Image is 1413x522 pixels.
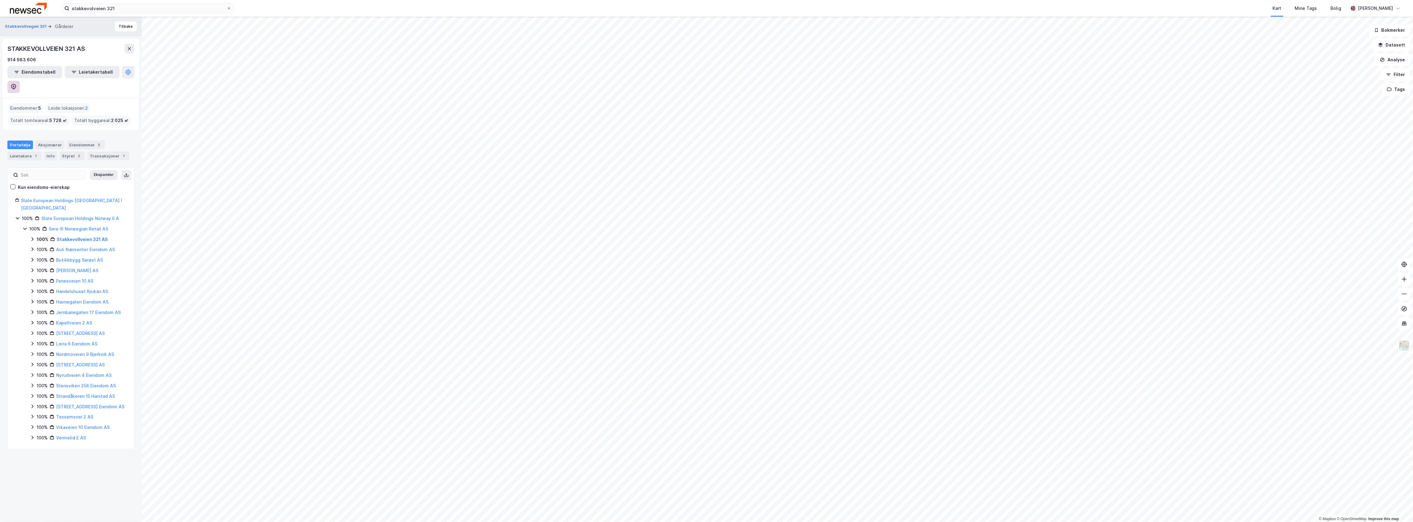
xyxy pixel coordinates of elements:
[37,267,48,274] div: 100%
[37,382,48,389] div: 100%
[49,117,67,124] span: 5 728 ㎡
[67,141,105,149] div: Eiendommer
[72,116,131,125] div: Totalt byggareal :
[37,236,48,243] div: 100%
[57,237,108,242] a: Stakkevollveien 321 AS
[1369,24,1411,36] button: Bokmerker
[7,152,42,160] div: Leietakere
[21,198,122,210] a: Slate European Holdings [GEOGRAPHIC_DATA] I [GEOGRAPHIC_DATA]
[37,403,48,410] div: 100%
[1382,492,1413,522] div: Kontrollprogram for chat
[56,425,110,430] a: Vikaveien 10 Eiendom AS
[56,352,114,357] a: Nordmoveien 9 Bjerkvik AS
[56,278,93,283] a: Fenesveien 10 AS
[56,435,86,440] a: Vermelid E AS
[65,66,120,78] button: Leietakertabell
[56,310,121,315] a: Jernbanegaten 17 Eiendom AS
[56,414,93,419] a: Tessemsvei 2 AS
[96,142,102,148] div: 5
[37,413,48,421] div: 100%
[56,373,112,378] a: Nyrudveien 4 Eiendom AS
[1358,5,1393,12] div: [PERSON_NAME]
[1337,517,1367,521] a: OpenStreetMap
[56,289,108,294] a: Handelshuset Rjukan AS
[37,298,48,306] div: 100%
[7,44,86,54] div: STAKKEVOLLVEIEN 321 AS
[37,256,48,264] div: 100%
[56,320,92,325] a: Kapellveien 2 AS
[7,66,62,78] button: Eiendomstabell
[37,351,48,358] div: 100%
[1375,54,1411,66] button: Analyse
[76,153,82,159] div: 2
[37,372,48,379] div: 100%
[56,257,103,263] a: Butikkbygg Sørøst AS
[121,153,127,159] div: 1
[56,247,115,252] a: Auli Nærsenter Eiendom AS
[18,170,86,180] input: Søk
[1295,5,1317,12] div: Mine Tags
[111,117,128,124] span: 2 025 ㎡
[37,319,48,327] div: 100%
[33,153,39,159] div: 1
[37,340,48,348] div: 100%
[49,226,108,231] a: Sere III Norwegian Retail AS
[1331,5,1342,12] div: Bolig
[5,23,48,30] button: Stakkevollvegen 321
[18,184,70,191] div: Kun eiendoms-eierskap
[87,152,129,160] div: Transaksjoner
[8,116,69,125] div: Totalt tomteareal :
[1382,83,1411,96] button: Tags
[35,141,64,149] div: Aksjonærer
[56,362,105,367] a: [STREET_ADDRESS] AS
[1273,5,1281,12] div: Kart
[56,299,108,304] a: Havnegaten Eiendom AS
[41,216,119,221] a: Slate European Holdings Norway II A
[69,4,226,13] input: Søk på adresse, matrikkel, gårdeiere, leietakere eller personer
[1369,517,1399,521] a: Improve this map
[115,22,137,31] button: Tilbake
[56,394,115,399] a: Strandåkeren 15 Harstad AS
[37,393,48,400] div: 100%
[56,268,98,273] a: [PERSON_NAME] AS
[1319,517,1336,521] a: Mapbox
[56,383,116,388] a: Stensviken 256 Eiendom AS
[37,330,48,337] div: 100%
[46,103,90,113] div: Leide lokasjoner :
[44,152,57,160] div: Info
[37,424,48,431] div: 100%
[90,170,118,180] button: Ekspander
[1382,492,1413,522] iframe: Chat Widget
[8,103,43,113] div: Eiendommer :
[37,434,48,442] div: 100%
[22,215,33,222] div: 100%
[37,288,48,295] div: 100%
[1399,340,1410,352] img: Z
[56,331,105,336] a: [STREET_ADDRESS] AS
[37,277,48,285] div: 100%
[1373,39,1411,51] button: Datasett
[56,341,97,346] a: Leira 6 Eiendom AS
[55,23,73,30] div: Gårdeier
[7,141,33,149] div: Portefølje
[37,246,48,253] div: 100%
[29,225,40,233] div: 100%
[37,309,48,316] div: 100%
[56,404,124,409] a: [STREET_ADDRESS] Eiendom AS
[38,104,41,112] span: 5
[37,361,48,369] div: 100%
[85,104,88,112] span: 2
[59,152,85,160] div: Styret
[7,56,36,63] div: 914 983 606
[10,3,47,14] img: newsec-logo.f6e21ccffca1b3a03d2d.png
[1381,68,1411,81] button: Filter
